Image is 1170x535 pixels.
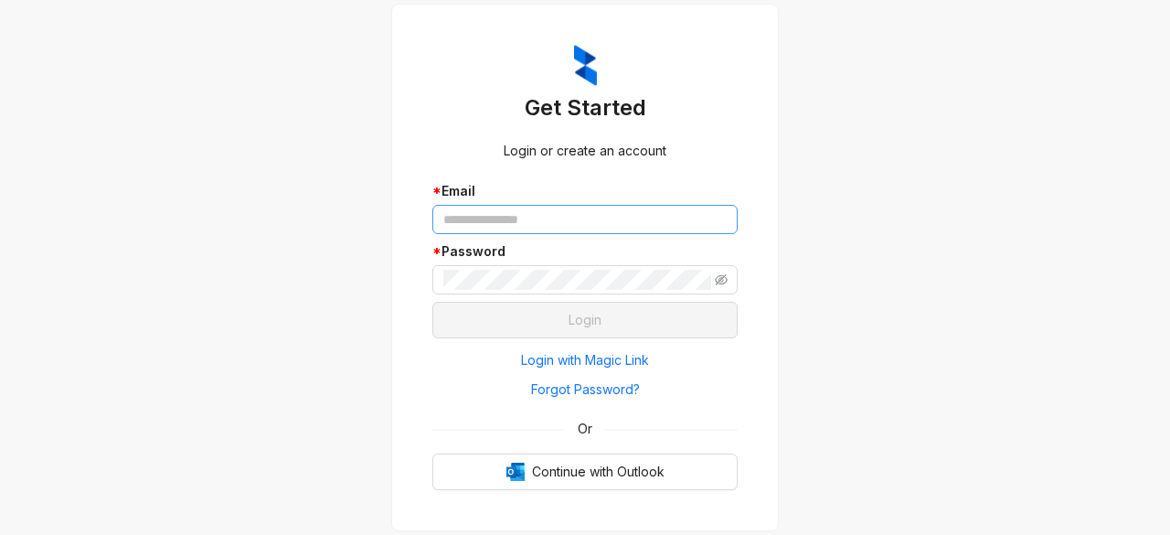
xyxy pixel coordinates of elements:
button: Login with Magic Link [432,346,738,375]
div: Password [432,241,738,262]
div: Login or create an account [432,141,738,161]
span: eye-invisible [715,273,728,286]
button: OutlookContinue with Outlook [432,454,738,490]
button: Login [432,302,738,338]
div: Email [432,181,738,201]
span: Continue with Outlook [532,462,665,482]
h3: Get Started [432,93,738,123]
img: ZumaIcon [574,45,597,87]
span: Login with Magic Link [521,350,649,370]
button: Forgot Password? [432,375,738,404]
img: Outlook [506,463,525,481]
span: Forgot Password? [531,380,640,400]
span: Or [565,419,605,439]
